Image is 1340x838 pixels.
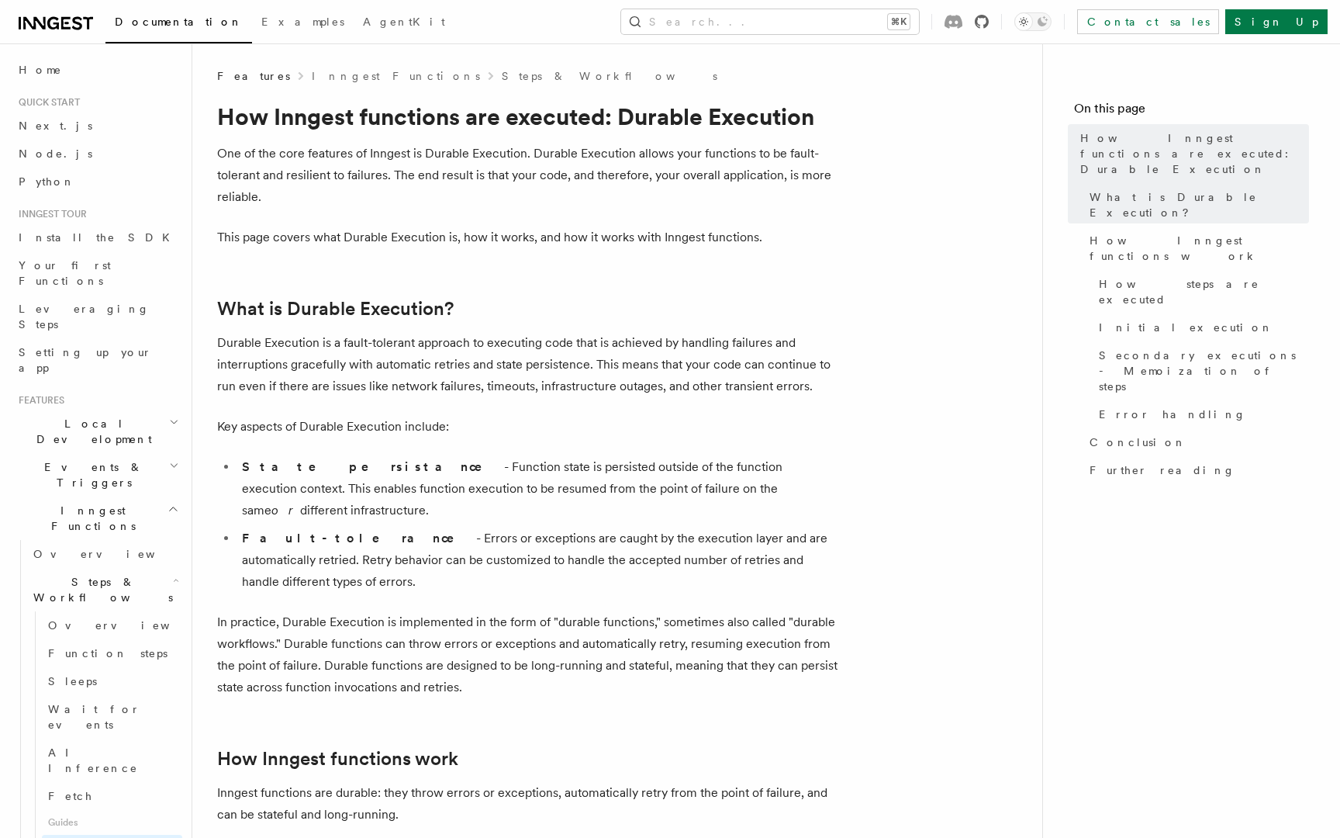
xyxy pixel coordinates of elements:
[42,782,182,810] a: Fetch
[1225,9,1328,34] a: Sign Up
[115,16,243,28] span: Documentation
[888,14,910,29] kbd: ⌘K
[12,497,182,540] button: Inngest Functions
[19,303,150,331] span: Leveraging Steps
[312,68,480,84] a: Inngest Functions
[1093,341,1309,400] a: Secondary executions - Memoization of steps
[252,5,354,42] a: Examples
[1093,270,1309,313] a: How steps are executed
[12,251,182,295] a: Your first Functions
[19,259,111,287] span: Your first Functions
[1099,348,1309,394] span: Secondary executions - Memoization of steps
[27,568,182,611] button: Steps & Workflows
[42,739,182,782] a: AI Inference
[12,223,182,251] a: Install the SDK
[12,394,64,407] span: Features
[1099,320,1273,335] span: Initial execution
[12,410,182,453] button: Local Development
[1099,276,1309,307] span: How steps are executed
[1083,456,1309,484] a: Further reading
[271,503,300,518] em: or
[217,227,837,248] p: This page covers what Durable Execution is, how it works, and how it works with Inngest functions.
[19,147,92,160] span: Node.js
[1083,183,1309,227] a: What is Durable Execution?
[12,208,87,220] span: Inngest tour
[1083,227,1309,270] a: How Inngest functions work
[621,9,919,34] button: Search...⌘K
[354,5,454,42] a: AgentKit
[1014,12,1052,31] button: Toggle dark mode
[502,68,717,84] a: Steps & Workflows
[12,168,182,196] a: Python
[237,456,837,521] li: - Function state is persisted outside of the function execution context. This enables function ex...
[12,503,167,534] span: Inngest Functions
[1093,400,1309,428] a: Error handling
[1074,99,1309,124] h4: On this page
[48,746,138,774] span: AI Inference
[12,96,80,109] span: Quick start
[237,528,837,593] li: - Errors or exceptions are caught by the execution layer and are automatically retried. Retry beh...
[19,231,179,244] span: Install the SDK
[48,619,208,632] span: Overview
[42,810,182,835] span: Guides
[42,639,182,667] a: Function steps
[217,298,454,320] a: What is Durable Execution?
[12,338,182,382] a: Setting up your app
[12,112,182,140] a: Next.js
[1074,124,1309,183] a: How Inngest functions are executed: Durable Execution
[48,647,167,660] span: Function steps
[1090,189,1309,220] span: What is Durable Execution?
[217,332,837,397] p: Durable Execution is a fault-tolerant approach to executing code that is achieved by handling fai...
[27,540,182,568] a: Overview
[1080,130,1309,177] span: How Inngest functions are executed: Durable Execution
[48,790,93,802] span: Fetch
[19,62,62,78] span: Home
[12,459,169,490] span: Events & Triggers
[1090,233,1309,264] span: How Inngest functions work
[1083,428,1309,456] a: Conclusion
[363,16,445,28] span: AgentKit
[1093,313,1309,341] a: Initial execution
[105,5,252,43] a: Documentation
[19,346,152,374] span: Setting up your app
[48,675,97,687] span: Sleeps
[217,143,837,208] p: One of the core features of Inngest is Durable Execution. Durable Execution allows your functions...
[12,56,182,84] a: Home
[27,574,173,605] span: Steps & Workflows
[12,416,169,447] span: Local Development
[242,459,504,474] strong: State persistance
[217,68,290,84] span: Features
[217,611,837,698] p: In practice, Durable Execution is implemented in the form of "durable functions," sometimes also ...
[48,703,140,731] span: Wait for events
[19,119,92,132] span: Next.js
[217,416,837,438] p: Key aspects of Durable Execution include:
[242,531,476,545] strong: Fault-tolerance
[42,667,182,695] a: Sleeps
[1090,435,1186,450] span: Conclusion
[261,16,344,28] span: Examples
[33,548,193,560] span: Overview
[42,695,182,739] a: Wait for events
[12,453,182,497] button: Events & Triggers
[217,782,837,826] p: Inngest functions are durable: they throw errors or exceptions, automatically retry from the poin...
[217,102,837,130] h1: How Inngest functions are executed: Durable Execution
[12,140,182,168] a: Node.js
[1099,407,1246,422] span: Error handling
[217,748,458,770] a: How Inngest functions work
[42,611,182,639] a: Overview
[1090,462,1235,478] span: Further reading
[19,175,75,188] span: Python
[1077,9,1219,34] a: Contact sales
[12,295,182,338] a: Leveraging Steps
